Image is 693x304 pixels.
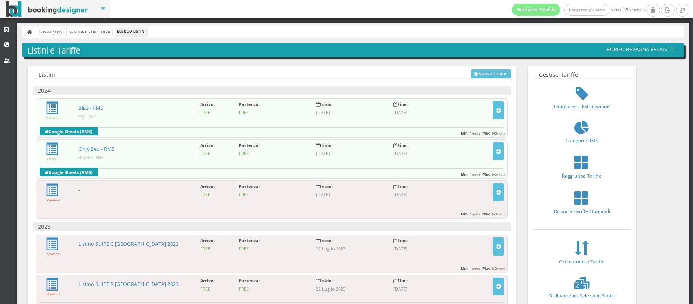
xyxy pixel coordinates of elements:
[239,286,249,292] span: FREE
[540,172,625,179] h2: Raggruppa Tariffe
[33,86,511,95] h4: 2024
[200,278,215,284] label: Arrivo:
[78,187,80,193] a: -
[78,111,194,119] p: B&B - RMS
[39,71,55,78] div: Listini
[482,172,491,177] label: Max:
[492,212,505,216] small: 150 notti
[492,172,505,176] small: 100 notti
[607,46,678,53] h5: BORGO BEVAGNA RELAIS
[239,150,249,156] span: FREE
[492,267,505,271] small: 150 notti
[533,187,630,222] a: Dissocia Tariffe Opzionali
[461,172,469,177] label: Min:
[470,131,480,135] small: 1 notte
[393,245,460,252] p: [DATE]
[393,101,408,107] label: Fine:
[540,208,625,215] h2: Dissocia Tariffe Opzionali
[200,237,215,243] label: Arrivo:
[393,142,408,148] label: Fine:
[239,142,260,148] label: Partenza:
[393,183,408,189] label: Fine:
[316,278,333,284] label: Inizio:
[78,241,179,248] a: Listino SUITE C [GEOGRAPHIC_DATA] 2023
[46,116,56,121] div: Attivo
[316,286,382,292] p: 22 Luglio 2023
[316,142,333,148] label: Inizio:
[40,127,98,135] b: Google Sheets (RMS)
[200,183,215,189] label: Arrivo:
[316,101,333,107] label: Inizio:
[533,237,630,272] a: Ordinamento Tariffe
[316,183,333,189] label: Inizio:
[533,117,630,151] a: Categorie RMS
[564,4,609,16] a: Borgo Bevagna Admin
[461,266,469,271] label: Min:
[46,157,56,162] div: Attivo
[239,278,260,284] label: Partenza:
[316,150,382,156] p: [DATE]
[482,212,491,217] label: Max:
[461,212,469,217] label: Min:
[239,183,260,189] label: Partenza:
[200,245,210,252] span: FREE
[461,172,505,179] div: |
[6,1,88,17] img: BookingDesigner.com
[239,245,249,252] span: FREE
[393,109,460,115] p: [DATE]
[200,150,210,156] span: FREE
[46,252,60,257] div: Disabled
[667,47,678,53] img: 51bacd86f2fc11ed906d06074585c59a.png
[78,281,179,288] a: Listino SUITE B [GEOGRAPHIC_DATA] 2023
[461,131,505,138] div: |
[40,168,98,176] b: Google Sheets (RMS)
[115,27,148,36] li: Elenco Listini
[470,172,480,176] small: 1 notte
[200,109,210,115] span: FREE
[533,151,630,187] a: Raggruppa Tariffe
[239,101,260,107] label: Partenza:
[512,4,561,16] a: Gestione Profilo
[78,104,103,111] a: B&B - RMS
[33,222,511,231] h4: 2023
[492,131,505,135] small: 100 notti
[470,267,480,271] small: 1 notte
[239,109,249,115] span: FREE
[78,152,194,161] p: Only Bed - RMS
[540,258,625,265] h2: Ordinamento Tariffe
[316,237,333,243] label: Inizio:
[540,103,625,110] h2: Categorie di Fatturazione
[393,150,460,156] p: [DATE]
[539,71,578,78] div: Gestisci tariffe
[239,237,260,243] label: Partenza:
[461,266,505,273] div: |
[28,45,679,56] h3: Listini e Tariffe
[461,131,469,136] label: Min:
[46,292,60,297] div: Disabled
[393,191,460,198] p: [DATE]
[37,27,64,36] a: Dashboard
[540,292,625,299] h2: Ordinamento Selezione Sconti
[200,142,215,148] label: Arrivo:
[200,286,210,292] span: FREE
[78,145,114,152] a: Only Bed - RMS
[512,4,646,16] span: sabato, 13 settembre
[533,83,630,117] a: Categorie di Fatturazione
[393,237,408,243] label: Fine:
[200,191,210,198] span: FREE
[482,266,491,271] label: Max:
[316,191,382,198] p: [DATE]
[470,212,480,216] small: 1 notte
[482,131,491,136] label: Max:
[239,191,249,198] span: FREE
[393,278,408,284] label: Fine:
[461,212,505,219] div: |
[316,245,382,252] p: 22 Luglio 2023
[316,109,382,115] p: [DATE]
[393,286,460,292] p: [DATE]
[67,27,112,36] a: Gestione Struttura
[46,198,60,202] div: Disabled
[471,69,510,78] a: Nuovo Listino
[540,137,625,144] h2: Categorie RMS
[200,101,215,107] label: Arrivo:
